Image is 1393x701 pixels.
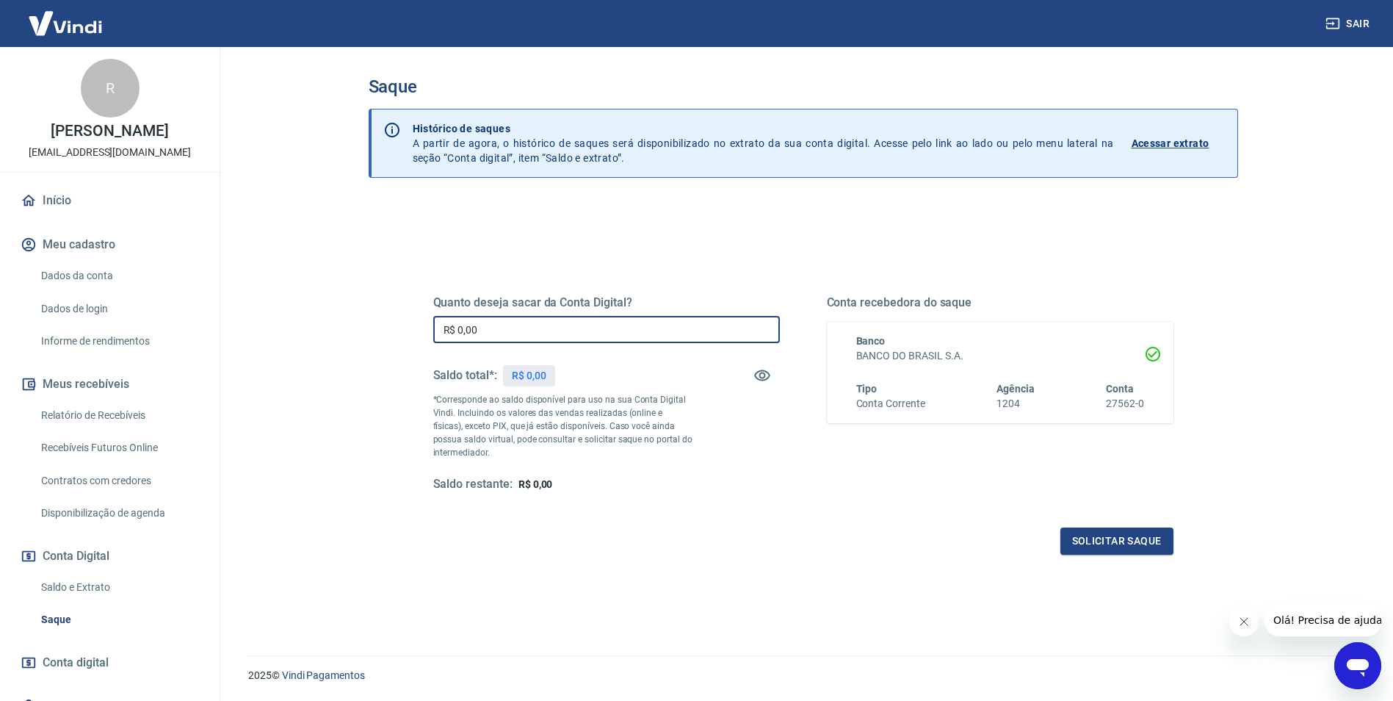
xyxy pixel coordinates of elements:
[35,605,202,635] a: Saque
[9,10,123,22] span: Olá! Precisa de ajuda?
[518,478,553,490] span: R$ 0,00
[35,294,202,324] a: Dados de login
[1264,604,1381,636] iframe: Mensagem da empresa
[1132,136,1209,151] p: Acessar extrato
[282,669,365,681] a: Vindi Pagamentos
[413,121,1114,136] p: Histórico de saques
[1060,528,1173,555] button: Solicitar saque
[1229,607,1259,636] iframe: Fechar mensagem
[18,1,113,46] img: Vindi
[369,76,1238,97] h3: Saque
[433,368,497,383] h5: Saldo total*:
[35,572,202,603] a: Saldo e Extrato
[18,229,202,261] button: Meu cadastro
[18,647,202,679] a: Conta digital
[51,123,168,139] p: [PERSON_NAME]
[81,59,140,118] div: R
[856,396,925,411] h6: Conta Corrente
[856,348,1144,364] h6: BANCO DO BRASIL S.A.
[996,396,1035,411] h6: 1204
[1106,383,1134,395] span: Conta
[35,326,202,356] a: Informe de rendimentos
[1132,121,1226,165] a: Acessar extrato
[35,498,202,528] a: Disponibilização de agenda
[18,368,202,400] button: Meus recebíveis
[856,383,878,395] span: Tipo
[35,466,202,496] a: Contratos com credores
[1334,642,1381,689] iframe: Botão para abrir a janela de mensagens
[856,335,886,347] span: Banco
[1106,396,1144,411] h6: 27562-0
[35,400,202,431] a: Relatório de Recebíveis
[413,121,1114,165] p: A partir de agora, o histórico de saques será disponibilizado no extrato da sua conta digital. Ac...
[433,393,693,459] p: *Corresponde ao saldo disponível para uso na sua Conta Digital Vindi. Incluindo os valores das ve...
[29,145,191,160] p: [EMAIL_ADDRESS][DOMAIN_NAME]
[248,668,1358,683] p: 2025 ©
[827,295,1173,310] h5: Conta recebedora do saque
[1323,10,1375,37] button: Sair
[512,368,546,384] p: R$ 0,00
[996,383,1035,395] span: Agência
[433,477,513,492] h5: Saldo restante:
[35,261,202,291] a: Dados da conta
[43,653,109,673] span: Conta digital
[18,184,202,217] a: Início
[35,433,202,463] a: Recebíveis Futuros Online
[18,540,202,572] button: Conta Digital
[433,295,780,310] h5: Quanto deseja sacar da Conta Digital?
